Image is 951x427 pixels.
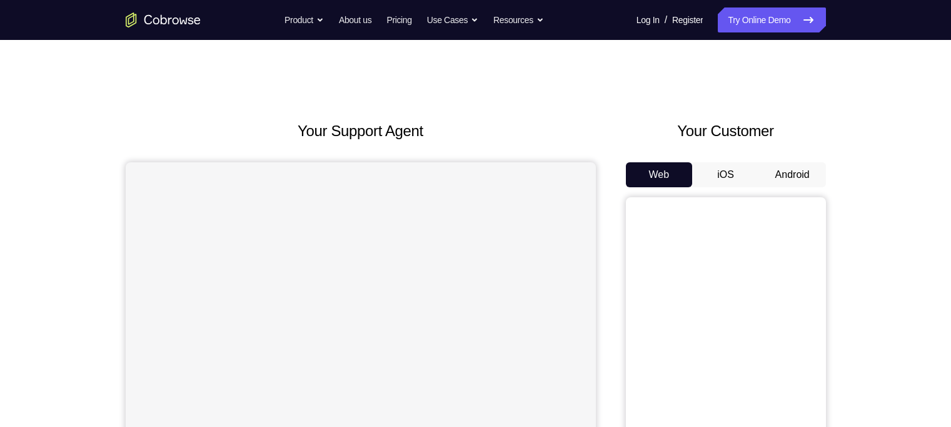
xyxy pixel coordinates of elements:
button: iOS [692,162,759,187]
a: Pricing [386,7,411,32]
h2: Your Support Agent [126,120,596,142]
a: Register [672,7,703,32]
h2: Your Customer [626,120,826,142]
button: Android [759,162,826,187]
a: Log In [637,7,660,32]
button: Product [284,7,324,32]
button: Resources [493,7,544,32]
a: Go to the home page [126,12,201,27]
button: Web [626,162,693,187]
button: Use Cases [427,7,478,32]
a: About us [339,7,371,32]
a: Try Online Demo [718,7,825,32]
span: / [665,12,667,27]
